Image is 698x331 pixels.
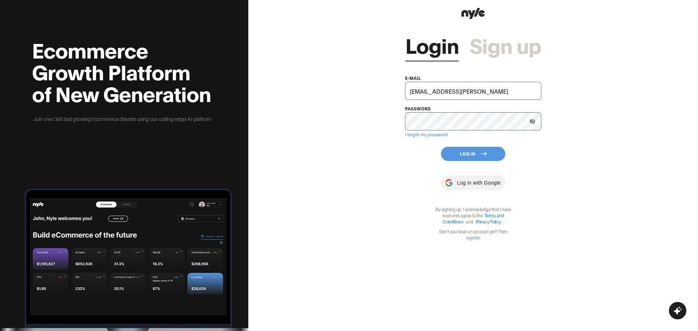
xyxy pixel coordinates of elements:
[441,175,505,190] button: Log in with Google
[432,206,515,225] p: By signing up, I acknowledge that I have read and agree to the .
[405,132,448,137] a: I forgot my password
[405,75,421,81] label: e-mail
[464,219,475,224] span: and
[32,39,213,104] h2: Ecommerce Growth Platform of New Generation
[405,106,431,111] label: password
[466,235,480,240] a: register
[405,34,459,56] a: Login
[470,34,541,56] a: Sign up
[476,219,501,224] a: Privacy Policy
[443,213,504,224] a: Terms and Conditions
[32,115,213,123] p: Join over 349 fast growing Ecommerce Brands using our cutting edge AI platform
[441,147,505,161] button: Log In
[432,228,515,241] p: Don't you have an account yet? Then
